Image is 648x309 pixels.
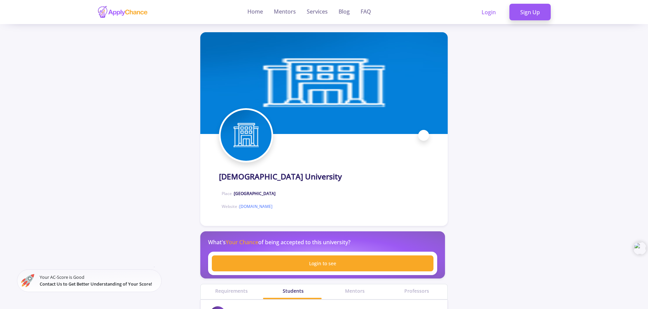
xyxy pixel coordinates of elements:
span: Place : [222,191,276,197]
img: applychance logo [97,5,148,19]
a: Students [262,287,324,294]
a: Login [471,4,507,21]
img: Kharazmi University logo [221,110,271,161]
span: Your Chance [226,238,258,246]
p: What's of being accepted to this university? [208,238,350,246]
a: Sign Up [509,4,551,21]
a: Professors [386,287,447,294]
span: Contact Us to Get Better Understanding of Your Score! [40,281,152,287]
h1: [DEMOGRAPHIC_DATA] University [219,172,342,181]
a: Requirements [201,287,262,294]
span: [GEOGRAPHIC_DATA] [234,191,276,196]
span: Website : [222,204,272,210]
img: ac-market [21,274,34,287]
small: Your AC-Score is Good [40,274,158,287]
a: Mentors [324,287,386,294]
img: Kharazmi University cover [200,32,448,134]
a: [DOMAIN_NAME] [239,204,272,209]
a: Login to see [212,255,433,271]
